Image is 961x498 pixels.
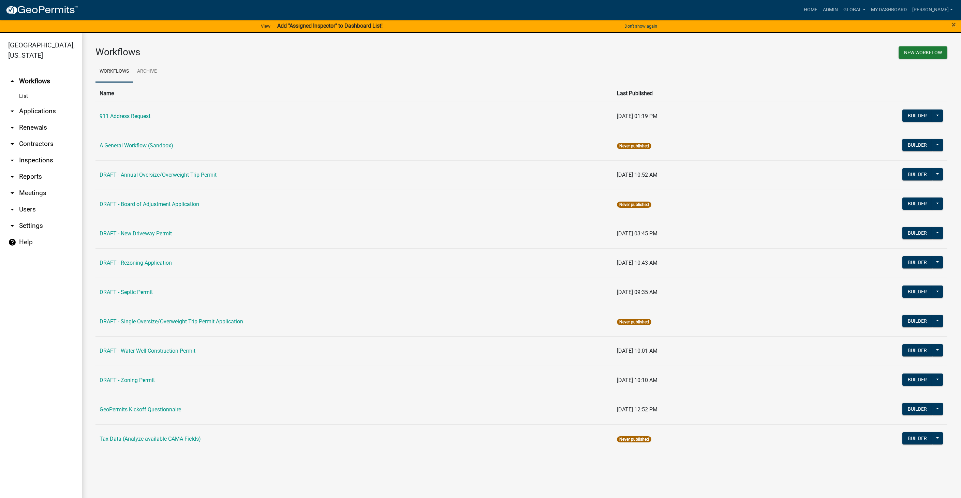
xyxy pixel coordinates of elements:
[133,61,161,83] a: Archive
[820,3,841,16] a: Admin
[95,85,613,102] th: Name
[617,113,657,119] span: [DATE] 01:19 PM
[100,436,201,442] a: Tax Data (Analyze available CAMA Fields)
[902,109,932,122] button: Builder
[617,260,657,266] span: [DATE] 10:43 AM
[951,20,956,29] button: Close
[617,406,657,413] span: [DATE] 12:52 PM
[902,197,932,210] button: Builder
[8,123,16,132] i: arrow_drop_down
[100,377,155,383] a: DRAFT - Zoning Permit
[902,315,932,327] button: Builder
[617,319,651,325] span: Never published
[951,20,956,29] span: ×
[617,202,651,208] span: Never published
[100,406,181,413] a: GeoPermits Kickoff Questionnaire
[100,348,195,354] a: DRAFT - Water Well Construction Permit
[902,256,932,268] button: Builder
[617,172,657,178] span: [DATE] 10:52 AM
[8,156,16,164] i: arrow_drop_down
[617,436,651,442] span: Never published
[100,230,172,237] a: DRAFT - New Driveway Permit
[258,20,273,32] a: View
[622,20,660,32] button: Don't show again
[95,46,516,58] h3: Workflows
[910,3,956,16] a: [PERSON_NAME]
[902,139,932,151] button: Builder
[100,318,243,325] a: DRAFT - Single Oversize/Overweight Trip Permit Application
[902,344,932,356] button: Builder
[617,289,657,295] span: [DATE] 09:35 AM
[902,168,932,180] button: Builder
[8,189,16,197] i: arrow_drop_down
[100,201,199,207] a: DRAFT - Board of Adjustment Application
[902,285,932,298] button: Builder
[95,61,133,83] a: Workflows
[100,142,173,149] a: A General Workflow (Sandbox)
[8,107,16,115] i: arrow_drop_down
[868,3,910,16] a: My Dashboard
[8,77,16,85] i: arrow_drop_up
[902,403,932,415] button: Builder
[617,230,657,237] span: [DATE] 03:45 PM
[100,260,172,266] a: DRAFT - Rezoning Application
[8,205,16,214] i: arrow_drop_down
[100,172,217,178] a: DRAFT - Annual Oversize/Overweight Trip Permit
[902,227,932,239] button: Builder
[8,222,16,230] i: arrow_drop_down
[100,289,153,295] a: DRAFT - Septic Permit
[8,140,16,148] i: arrow_drop_down
[617,143,651,149] span: Never published
[277,23,383,29] strong: Add "Assigned Inspector" to Dashboard List!
[899,46,947,59] button: New Workflow
[100,113,150,119] a: 911 Address Request
[902,432,932,444] button: Builder
[613,85,779,102] th: Last Published
[801,3,820,16] a: Home
[8,173,16,181] i: arrow_drop_down
[902,373,932,386] button: Builder
[8,238,16,246] i: help
[617,348,657,354] span: [DATE] 10:01 AM
[841,3,869,16] a: Global
[617,377,657,383] span: [DATE] 10:10 AM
